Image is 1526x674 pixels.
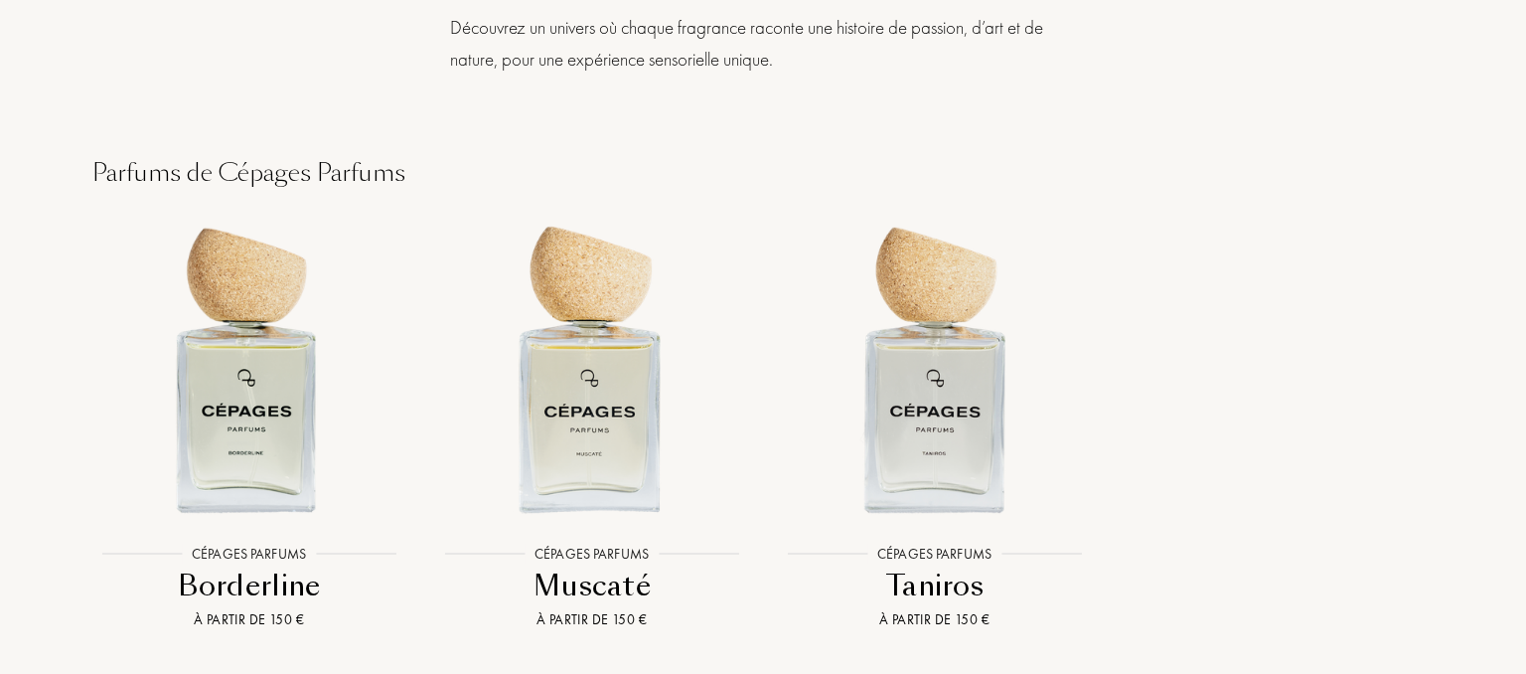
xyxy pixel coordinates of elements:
div: Taniros [771,567,1098,605]
a: Borderline Cepages ParfumsCépages ParfumsBorderlineÀ partir de 150 € [77,191,420,655]
div: À partir de 150 € [85,609,412,630]
img: Taniros Cepages Parfums [780,213,1089,522]
div: Découvrez un univers où chaque fragrance raconte une histoire de passion, d’art et de nature, pou... [450,12,1076,76]
div: Cépages Parfums [867,543,1001,564]
div: À partir de 150 € [428,609,755,630]
a: Muscaté Cepages ParfumsCépages ParfumsMuscatéÀ partir de 150 € [420,191,763,655]
div: Borderline [85,567,412,605]
img: Muscaté Cepages Parfums [437,213,746,522]
a: Taniros Cepages ParfumsCépages ParfumsTanirosÀ partir de 150 € [763,191,1106,655]
div: À partir de 150 € [771,609,1098,630]
div: Cépages Parfums [182,543,316,564]
div: Muscaté [428,567,755,605]
div: Parfums de Cépages Parfums [77,155,1449,191]
img: Borderline Cepages Parfums [94,213,403,522]
div: Cépages Parfums [525,543,659,564]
